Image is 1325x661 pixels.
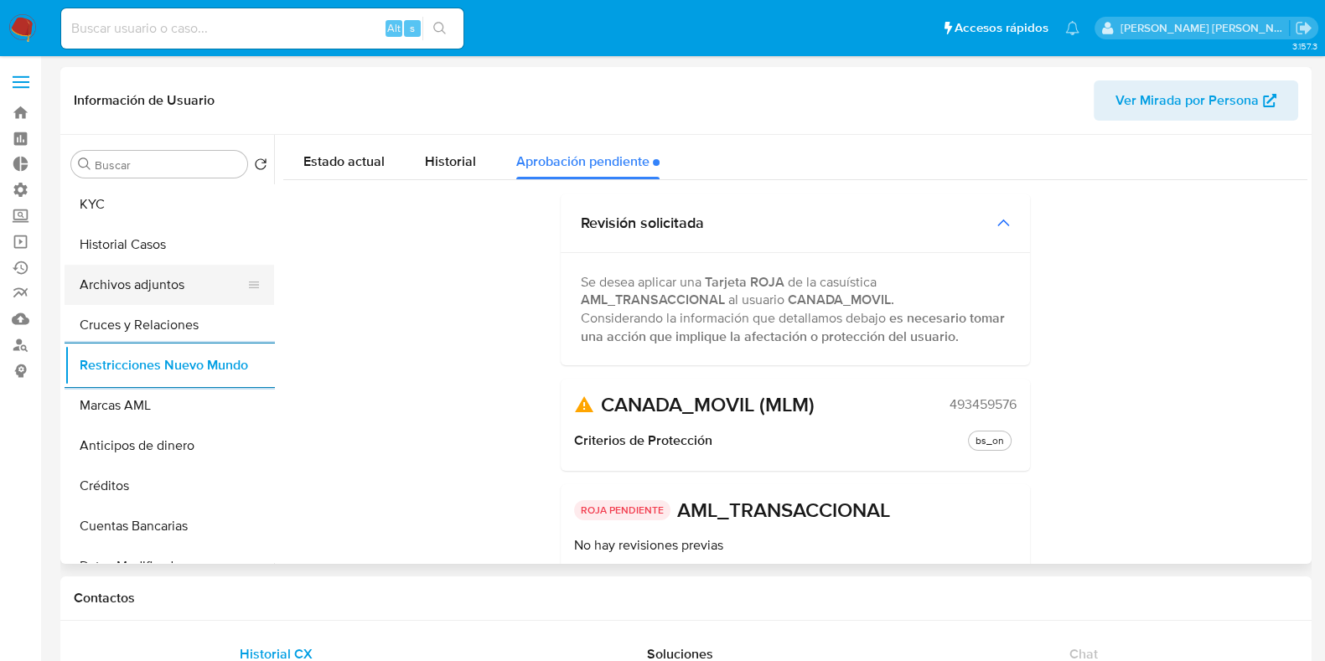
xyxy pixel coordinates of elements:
[65,305,274,345] button: Cruces y Relaciones
[65,546,274,586] button: Datos Modificados
[410,20,415,36] span: s
[65,345,274,385] button: Restricciones Nuevo Mundo
[955,19,1048,37] span: Accesos rápidos
[387,20,401,36] span: Alt
[65,466,274,506] button: Créditos
[1115,80,1259,121] span: Ver Mirada por Persona
[95,158,241,173] input: Buscar
[74,590,1298,607] h1: Contactos
[254,158,267,176] button: Volver al orden por defecto
[74,92,215,109] h1: Información de Usuario
[1065,21,1079,35] a: Notificaciones
[65,506,274,546] button: Cuentas Bancarias
[1295,19,1312,37] a: Salir
[65,426,274,466] button: Anticipos de dinero
[65,225,274,265] button: Historial Casos
[65,184,274,225] button: KYC
[422,17,457,40] button: search-icon
[1094,80,1298,121] button: Ver Mirada por Persona
[65,385,274,426] button: Marcas AML
[65,265,261,305] button: Archivos adjuntos
[61,18,463,39] input: Buscar usuario o caso...
[78,158,91,171] button: Buscar
[1121,20,1290,36] p: daniela.lagunesrodriguez@mercadolibre.com.mx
